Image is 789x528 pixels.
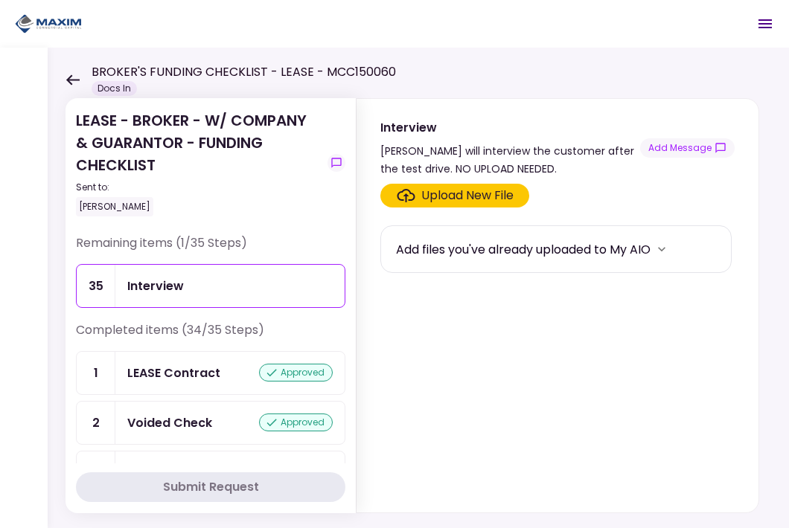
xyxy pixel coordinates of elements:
div: [PERSON_NAME] will interview the customer after the test drive. NO UPLOAD NEEDED. [380,142,640,178]
div: LEASE Contract [127,364,220,382]
button: show-messages [328,154,345,172]
div: Docs In [92,81,137,96]
div: Voided Check [127,413,212,432]
button: Submit Request [76,472,345,502]
button: show-messages [640,138,735,158]
h1: BROKER'S FUNDING CHECKLIST - LEASE - MCC150060 [92,63,396,81]
div: Submit Request [163,478,259,496]
div: Remaining items (1/35 Steps) [76,234,345,264]
div: Add files you've already uploaded to My AIO [396,240,651,259]
button: Open menu [747,6,783,42]
div: Interview[PERSON_NAME] will interview the customer after the test drive. NO UPLOAD NEEDED.show-me... [356,98,759,513]
div: approved [259,413,333,431]
div: LEASE - BROKER - W/ COMPANY & GUARANTOR - FUNDING CHECKLIST [76,109,322,216]
span: Click here to upload the required document [380,184,529,207]
div: 1 [77,352,115,394]
button: more [651,238,673,260]
a: 1LEASE Contractapproved [76,351,345,395]
div: Interview [380,118,640,137]
a: 2Voided Checkapproved [76,401,345,445]
div: Upload New File [421,187,514,205]
div: 2 [77,402,115,444]
div: Sent to: [76,181,322,194]
div: approved [259,364,333,381]
img: Partner icon [15,13,82,35]
div: 3 [77,451,115,494]
a: 3POA - Original POA (not CA or GA)approved [76,451,345,495]
div: 35 [77,265,115,307]
div: [PERSON_NAME] [76,197,153,216]
div: Interview [127,277,184,295]
div: Completed items (34/35 Steps) [76,321,345,351]
a: 35Interview [76,264,345,308]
